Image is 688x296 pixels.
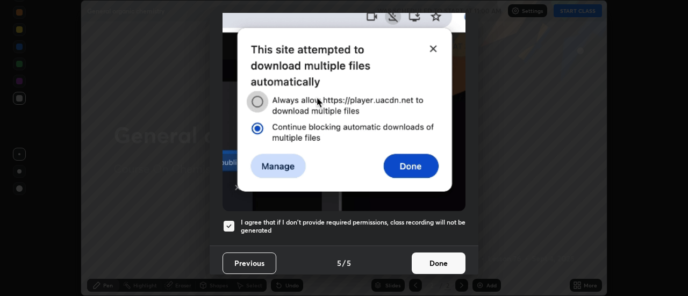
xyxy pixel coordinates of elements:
[223,252,276,274] button: Previous
[337,257,341,269] h4: 5
[412,252,465,274] button: Done
[241,218,465,235] h5: I agree that if I don't provide required permissions, class recording will not be generated
[347,257,351,269] h4: 5
[342,257,346,269] h4: /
